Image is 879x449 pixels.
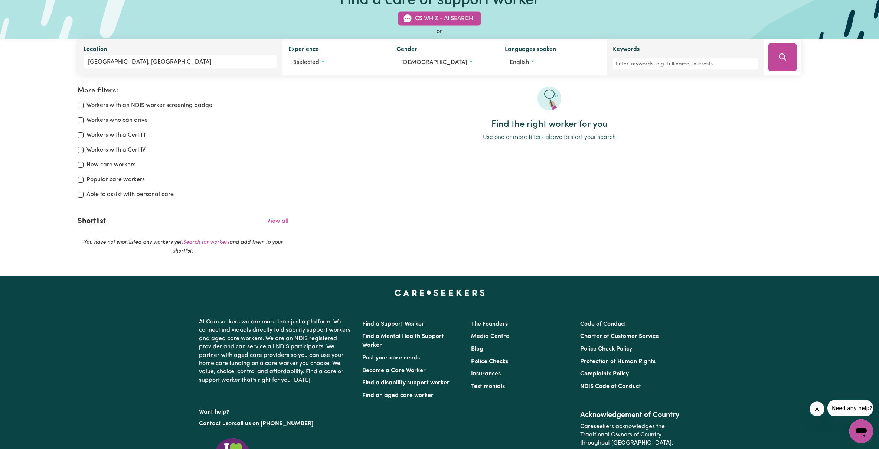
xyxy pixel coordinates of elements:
[580,359,656,365] a: Protection of Human Rights
[86,131,145,140] label: Workers with a Cert III
[86,160,135,169] label: New care workers
[580,334,659,339] a: Charter of Customer Service
[505,45,556,55] label: Languages spoken
[78,27,801,36] div: or
[199,421,228,427] a: Contact us
[471,321,508,327] a: The Founders
[293,59,319,65] span: 3 selected
[362,355,420,361] a: Post your care needs
[183,240,229,245] a: Search for workers
[234,421,313,427] a: call us on [PHONE_NUMBER]
[199,417,353,431] p: or
[827,400,873,416] iframe: Message from company
[86,175,145,184] label: Popular care workers
[288,45,319,55] label: Experience
[510,59,529,65] span: English
[396,45,417,55] label: Gender
[84,240,283,254] em: You have not shortlisted any workers yet. and add them to your shortlist.
[471,334,509,339] a: Media Centre
[471,371,501,377] a: Insurances
[86,190,174,199] label: Able to assist with personal care
[505,55,601,69] button: Worker language preferences
[398,12,481,26] button: CS Whiz - AI Search
[362,321,424,327] a: Find a Support Worker
[362,380,450,386] a: Find a disability support worker
[288,55,385,69] button: Worker experience options
[199,315,353,387] p: At Careseekers we are more than just a platform. We connect individuals directly to disability su...
[78,217,106,226] h2: Shortlist
[613,45,640,55] label: Keywords
[810,401,824,416] iframe: Close message
[297,133,801,142] p: Use one or more filters above to start your search
[471,346,483,352] a: Blog
[580,411,680,420] h2: Acknowledgement of Country
[580,346,632,352] a: Police Check Policy
[362,334,444,348] a: Find a Mental Health Support Worker
[78,87,288,95] h2: More filters:
[84,55,276,69] input: Enter a suburb
[362,393,434,398] a: Find an aged care worker
[580,371,629,377] a: Complaints Policy
[395,290,485,296] a: Careseekers home page
[768,43,797,71] button: Search
[84,45,107,55] label: Location
[267,218,288,224] a: View all
[471,359,508,365] a: Police Checks
[86,116,148,125] label: Workers who can drive
[613,58,757,70] input: Enter keywords, e.g. full name, interests
[471,384,505,390] a: Testimonials
[362,368,426,374] a: Become a Care Worker
[396,55,493,69] button: Worker gender preference
[580,384,641,390] a: NDIS Code of Conduct
[297,119,801,130] h2: Find the right worker for you
[199,405,353,416] p: Want help?
[86,101,212,110] label: Workers with an NDIS worker screening badge
[580,321,626,327] a: Code of Conduct
[401,59,467,65] span: [DEMOGRAPHIC_DATA]
[86,146,146,154] label: Workers with a Cert IV
[849,419,873,443] iframe: Button to launch messaging window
